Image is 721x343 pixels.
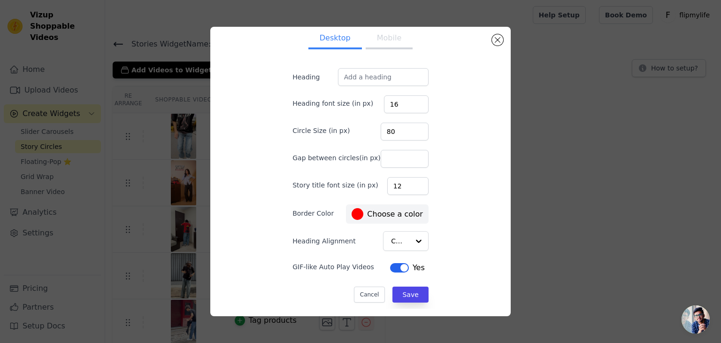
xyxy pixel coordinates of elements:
[292,126,350,135] label: Circle Size (in px)
[292,99,373,108] label: Heading font size (in px)
[352,208,422,220] label: Choose a color
[292,236,357,246] label: Heading Alignment
[308,29,362,49] button: Desktop
[338,68,429,86] input: Add a heading
[413,262,425,273] span: Yes
[292,180,378,190] label: Story title font size (in px)
[682,305,710,334] a: Open chat
[354,287,385,303] button: Cancel
[292,209,334,218] label: Border Color
[492,34,503,46] button: Close modal
[292,262,374,272] label: GIF-like Auto Play Videos
[392,287,428,303] button: Save
[366,29,413,49] button: Mobile
[292,72,338,82] label: Heading
[292,153,381,163] label: Gap between circles(in px)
